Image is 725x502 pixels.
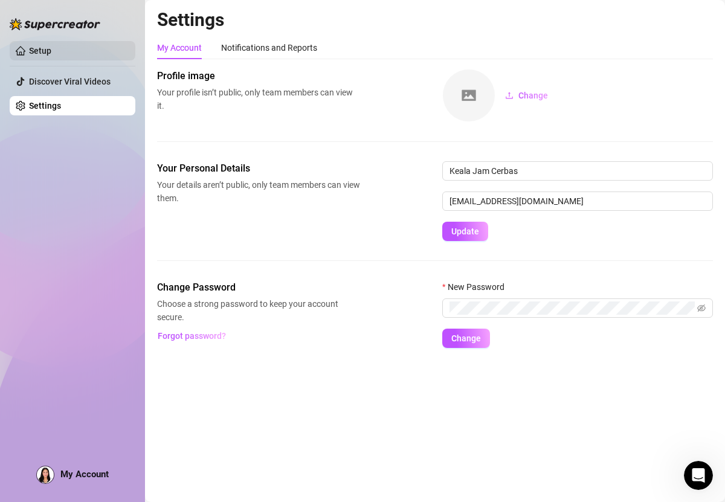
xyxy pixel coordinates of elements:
button: Change [495,86,558,105]
span: Update [451,227,479,236]
span: Your details aren’t public, only team members can view them. [157,178,360,205]
img: logo-BBDzfeDw.svg [10,18,100,30]
button: Update [442,222,488,241]
div: Notifications and Reports [221,41,317,54]
label: New Password [442,280,512,294]
div: My Account [157,41,202,54]
span: Your Personal Details [157,161,360,176]
h2: Settings [157,8,713,31]
iframe: Intercom live chat [684,461,713,490]
span: Choose a strong password to keep your account secure. [157,297,360,324]
span: eye-invisible [697,304,706,312]
img: square-placeholder.png [443,69,495,121]
span: Change [451,333,481,343]
a: Discover Viral Videos [29,77,111,86]
span: Forgot password? [158,331,226,341]
input: Enter new email [442,191,713,211]
span: My Account [60,469,109,480]
input: New Password [449,301,695,315]
span: upload [505,91,514,100]
span: Your profile isn’t public, only team members can view it. [157,86,360,112]
a: Settings [29,101,61,111]
input: Enter name [442,161,713,181]
button: Forgot password? [157,326,226,346]
a: Setup [29,46,51,56]
img: ACg8ocK46JxF7QhFjaodTpzl0rJas0oLQI7sLHVrUyiVZtjTzHu-Ey8=s96-c [37,466,54,483]
span: Change Password [157,280,360,295]
button: Change [442,329,490,348]
span: Change [518,91,548,100]
span: Profile image [157,69,360,83]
